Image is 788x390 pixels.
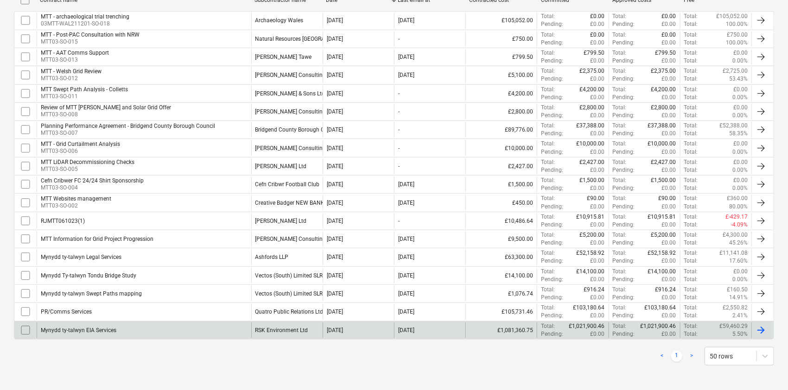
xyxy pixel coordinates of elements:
[255,236,326,242] div: Blake Clough Consulting
[541,31,555,39] p: Total :
[733,104,748,112] p: £0.00
[591,112,605,120] p: £0.00
[662,276,676,283] p: £0.00
[684,276,698,283] p: Total :
[255,145,326,151] div: Blake Clough Consulting
[662,239,676,247] p: £0.00
[41,184,144,192] p: MTT03-SO-004
[651,176,676,184] p: £1,500.00
[655,286,676,294] p: £916.24
[684,184,698,192] p: Total :
[255,36,356,42] div: Natural Resources Wales
[662,20,676,28] p: £0.00
[591,130,605,138] p: £0.00
[541,286,555,294] p: Total :
[327,181,343,188] div: [DATE]
[662,112,676,120] p: £0.00
[541,158,555,166] p: Total :
[41,290,142,297] div: Mynydd ty-talwyn Swept Paths mapping
[733,86,748,94] p: £0.00
[41,93,128,101] p: MTT03-SO-011
[541,221,563,229] p: Pending :
[398,108,400,115] div: -
[255,181,320,188] div: Cefn Cribwr Football Club
[662,39,676,47] p: £0.00
[541,49,555,57] p: Total :
[255,108,326,115] div: Blake Clough Consulting
[255,272,337,279] div: Vectos (South) Limited SLR 4968
[327,200,343,206] div: [DATE]
[613,203,635,211] p: Pending :
[541,39,563,47] p: Pending :
[613,213,627,221] p: Total :
[541,148,563,156] p: Pending :
[465,67,537,83] div: £5,100.00
[541,166,563,174] p: Pending :
[327,54,343,60] div: [DATE]
[684,130,698,138] p: Total :
[465,13,537,28] div: £105,052.00
[465,86,537,101] div: £4,200.00
[541,67,555,75] p: Total :
[648,140,676,148] p: £10,000.00
[541,20,563,28] p: Pending :
[655,49,676,57] p: £799.50
[465,195,537,210] div: £450.00
[662,57,676,65] p: £0.00
[651,231,676,239] p: £5,200.00
[398,200,414,206] div: [DATE]
[591,57,605,65] p: £0.00
[580,67,605,75] p: £2,375.00
[541,257,563,265] p: Pending :
[648,268,676,276] p: £14,100.00
[255,72,326,78] div: Blake Clough Consulting
[613,31,627,39] p: Total :
[684,166,698,174] p: Total :
[398,17,414,24] div: [DATE]
[732,276,748,283] p: 0.00%
[541,104,555,112] p: Total :
[659,195,676,202] p: £90.00
[613,67,627,75] p: Total :
[591,239,605,247] p: £0.00
[684,86,698,94] p: Total :
[465,31,537,47] div: £750.00
[725,213,748,221] p: £-429.17
[41,20,129,28] p: 03MTT-WAL211201-SO-018
[684,39,698,47] p: Total :
[541,231,555,239] p: Total :
[684,148,698,156] p: Total :
[584,286,605,294] p: £916.24
[651,67,676,75] p: £2,375.00
[729,130,748,138] p: 58.35%
[651,104,676,112] p: £2,800.00
[613,20,635,28] p: Pending :
[662,257,676,265] p: £0.00
[613,158,627,166] p: Total :
[729,75,748,83] p: 53.43%
[613,195,627,202] p: Total :
[41,254,121,260] div: Mynydd ty-talwyn Legal Services
[742,346,788,390] iframe: Chat Widget
[613,231,627,239] p: Total :
[662,203,676,211] p: £0.00
[41,50,109,56] div: MTT - AAT Comms Support
[541,13,555,20] p: Total :
[645,304,676,312] p: £103,180.64
[41,13,129,20] div: MTT - archaeological trial trenching
[41,202,111,210] p: MTT03-SO-002
[662,75,676,83] p: £0.00
[398,36,400,42] div: -
[684,49,698,57] p: Total :
[398,163,400,170] div: -
[465,140,537,156] div: £10,000.00
[41,141,120,147] div: MTT - Grid Curtailment Analysis
[580,104,605,112] p: £2,800.00
[733,176,748,184] p: £0.00
[684,94,698,101] p: Total :
[41,104,171,111] div: Review of MTT [PERSON_NAME] and Solar Grid Offer
[587,195,605,202] p: £90.00
[465,49,537,65] div: £799.50
[648,213,676,221] p: £10,915.81
[613,57,635,65] p: Pending :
